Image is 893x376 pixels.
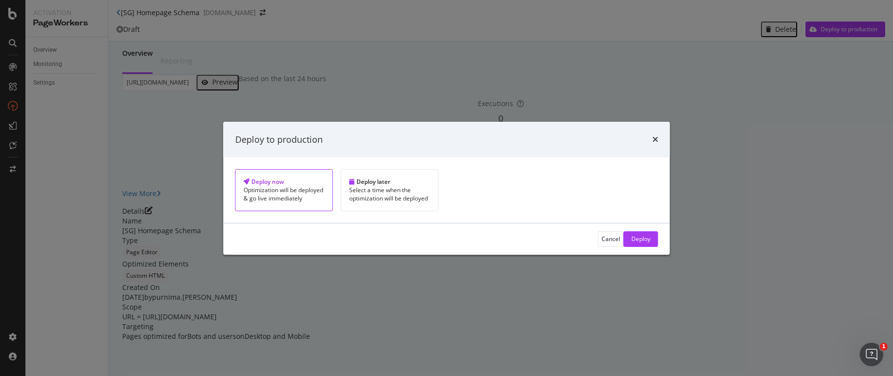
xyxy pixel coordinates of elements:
div: Cancel [602,235,620,243]
div: times [652,133,658,146]
div: Deploy [631,235,650,243]
button: Cancel [598,231,624,247]
div: modal [223,121,670,254]
button: Deploy [624,231,658,247]
iframe: Intercom live chat [860,343,883,366]
div: Deploy later [349,177,430,186]
div: Deploy to production [235,133,323,146]
div: Select a time when the optimization will be deployed [349,186,430,202]
div: Deploy now [244,177,325,186]
div: Optimization will be deployed & go live immediately [244,186,325,202]
span: 1 [880,343,888,351]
